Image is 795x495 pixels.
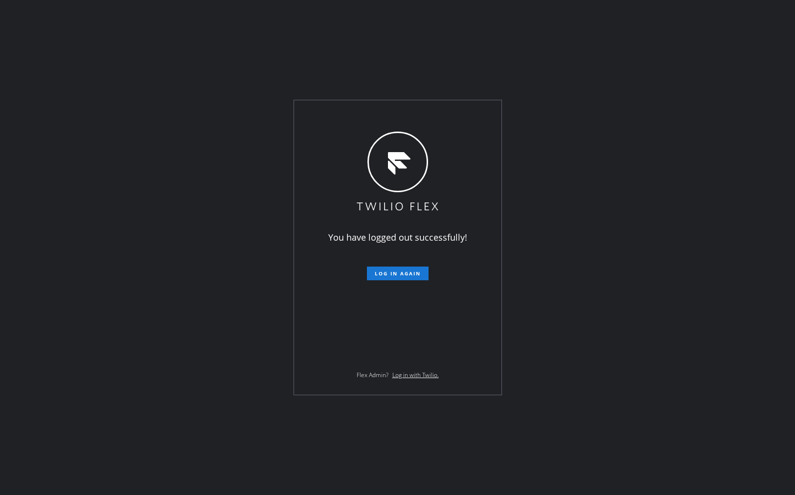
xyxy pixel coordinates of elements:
a: Log in with Twilio. [392,371,439,379]
span: Log in again [375,270,421,277]
button: Log in again [367,267,429,280]
span: You have logged out successfully! [328,231,467,243]
span: Flex Admin? [357,371,388,379]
